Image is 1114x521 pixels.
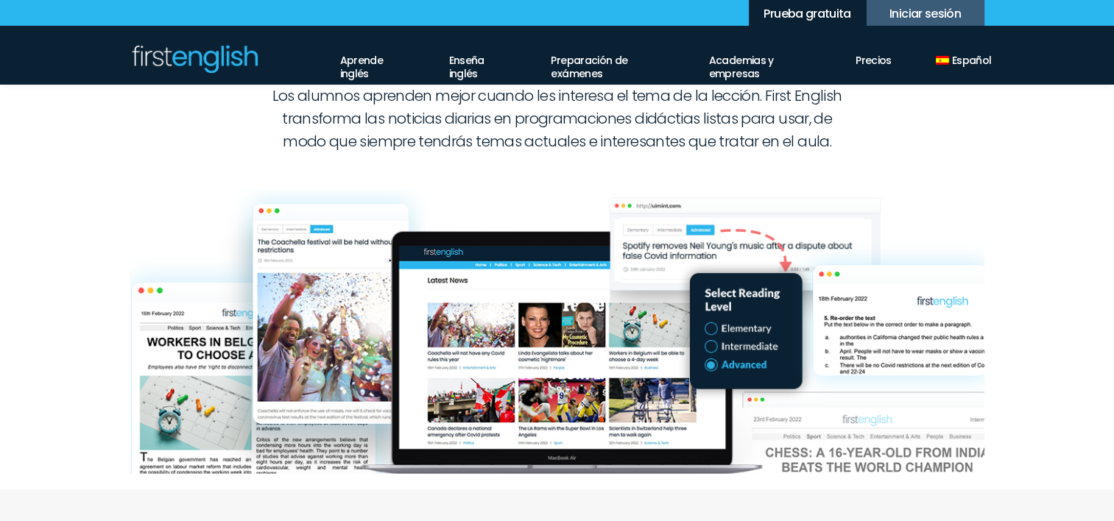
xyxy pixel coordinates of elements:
span: Español [952,54,992,67]
a: Preparación de exámenes [551,44,664,82]
a: Precios [856,44,892,68]
img: first-english-teach-english-graphic-2.png [130,190,984,484]
a: Enseña inglés [448,44,507,82]
a: Academias y empresas [709,44,811,82]
p: Los alumnos aprenden mejor cuando les interesa el tema de la lección. First English transforma la... [264,85,850,153]
a: Español [936,44,984,68]
a: Aprende inglés [340,44,405,82]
